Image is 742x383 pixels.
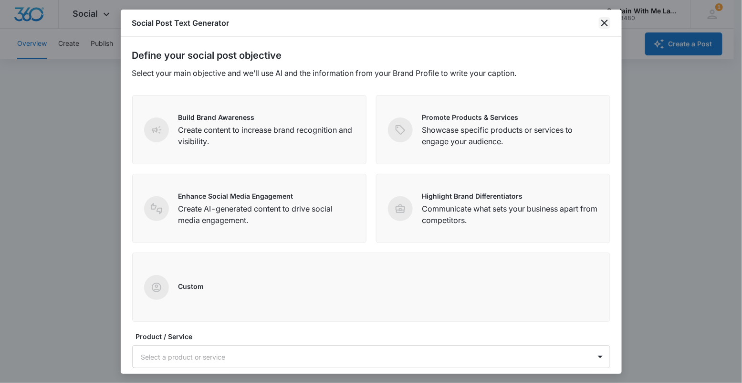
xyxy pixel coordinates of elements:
button: close [599,17,610,29]
p: Enhance Social Media Engagement [178,191,355,201]
h2: Define your social post objective [132,48,610,63]
p: Build Brand Awareness [178,112,355,122]
p: Highlight Brand Differentiators [422,191,598,201]
p: Communicate what sets your business apart from competitors. [422,203,598,226]
p: Select your main objective and we’ll use AI and the information from your Brand Profile to write ... [132,67,610,79]
p: Custom [178,281,204,291]
p: Create content to increase brand recognition and visibility. [178,124,355,147]
label: Product / Service [136,331,614,341]
p: Create AI-generated content to drive social media engagement. [178,203,355,226]
h1: Social Post Text Generator [132,17,230,29]
p: Promote Products & Services [422,112,598,122]
p: Showcase specific products or services to engage your audience. [422,124,598,147]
